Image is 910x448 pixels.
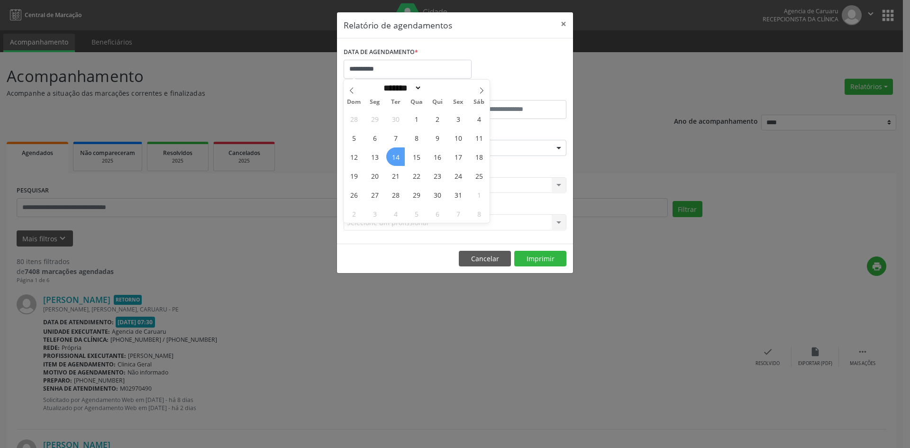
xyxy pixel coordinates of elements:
button: Cancelar [459,251,511,267]
span: Outubro 16, 2025 [428,147,446,166]
h5: Relatório de agendamentos [344,19,452,31]
label: DATA DE AGENDAMENTO [344,45,418,60]
span: Outubro 12, 2025 [345,147,363,166]
span: Outubro 20, 2025 [365,166,384,185]
span: Outubro 11, 2025 [470,128,488,147]
span: Outubro 23, 2025 [428,166,446,185]
span: Novembro 6, 2025 [428,204,446,223]
button: Imprimir [514,251,566,267]
span: Outubro 31, 2025 [449,185,467,204]
span: Setembro 30, 2025 [386,110,405,128]
span: Outubro 2, 2025 [428,110,446,128]
span: Novembro 5, 2025 [407,204,426,223]
span: Outubro 14, 2025 [386,147,405,166]
label: ATÉ [457,85,566,100]
span: Outubro 29, 2025 [407,185,426,204]
button: Close [554,12,573,36]
span: Outubro 7, 2025 [386,128,405,147]
span: Ter [385,99,406,105]
span: Setembro 29, 2025 [365,110,384,128]
span: Outubro 17, 2025 [449,147,467,166]
span: Outubro 22, 2025 [407,166,426,185]
span: Outubro 6, 2025 [365,128,384,147]
span: Outubro 24, 2025 [449,166,467,185]
select: Month [380,83,422,93]
span: Dom [344,99,364,105]
span: Outubro 19, 2025 [345,166,363,185]
span: Novembro 8, 2025 [470,204,488,223]
span: Outubro 18, 2025 [470,147,488,166]
span: Qua [406,99,427,105]
span: Outubro 10, 2025 [449,128,467,147]
span: Novembro 4, 2025 [386,204,405,223]
span: Qui [427,99,448,105]
span: Outubro 13, 2025 [365,147,384,166]
span: Outubro 15, 2025 [407,147,426,166]
span: Novembro 3, 2025 [365,204,384,223]
span: Seg [364,99,385,105]
span: Outubro 27, 2025 [365,185,384,204]
span: Outubro 1, 2025 [407,110,426,128]
span: Outubro 26, 2025 [345,185,363,204]
span: Outubro 30, 2025 [428,185,446,204]
span: Novembro 7, 2025 [449,204,467,223]
span: Outubro 8, 2025 [407,128,426,147]
span: Sáb [469,99,490,105]
span: Outubro 4, 2025 [470,110,488,128]
span: Novembro 2, 2025 [345,204,363,223]
span: Outubro 3, 2025 [449,110,467,128]
span: Outubro 5, 2025 [345,128,363,147]
span: Outubro 9, 2025 [428,128,446,147]
input: Year [422,83,453,93]
span: Setembro 28, 2025 [345,110,363,128]
span: Sex [448,99,469,105]
span: Outubro 28, 2025 [386,185,405,204]
span: Outubro 21, 2025 [386,166,405,185]
span: Outubro 25, 2025 [470,166,488,185]
span: Novembro 1, 2025 [470,185,488,204]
